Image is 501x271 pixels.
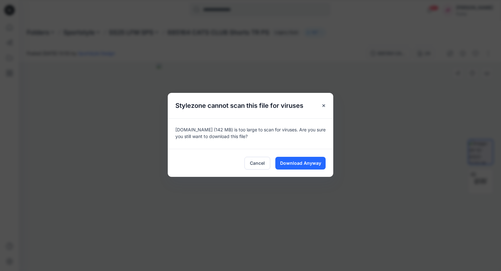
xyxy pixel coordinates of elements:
[280,160,321,166] span: Download Anyway
[275,157,326,170] button: Download Anyway
[250,160,265,166] span: Cancel
[168,93,311,118] h5: Stylezone cannot scan this file for viruses
[318,100,329,111] button: Close
[244,157,270,170] button: Cancel
[168,118,333,149] div: [DOMAIN_NAME] (142 MB) is too large to scan for viruses. Are you sure you still want to download ...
